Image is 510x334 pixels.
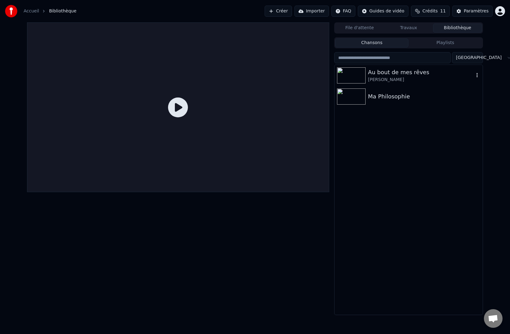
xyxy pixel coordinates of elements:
button: Paramètres [452,6,493,17]
img: youka [5,5,17,17]
button: File d'attente [335,24,384,33]
span: [GEOGRAPHIC_DATA] [456,55,502,61]
a: Accueil [24,8,39,14]
button: FAQ [331,6,355,17]
span: Crédits [422,8,438,14]
button: Crédits11 [411,6,450,17]
div: [PERSON_NAME] [368,77,474,83]
button: Chansons [335,38,409,47]
div: Paramètres [464,8,489,14]
button: Travaux [384,24,433,33]
button: Playlists [408,38,482,47]
div: Au bout de mes rêves [368,68,474,77]
div: Ma Philosophie [368,92,480,101]
nav: breadcrumb [24,8,76,14]
span: Bibliothèque [49,8,76,14]
div: Ouvrir le chat [484,309,503,328]
button: Créer [265,6,292,17]
button: Guides de vidéo [358,6,408,17]
span: 11 [440,8,446,14]
button: Importer [294,6,329,17]
button: Bibliothèque [433,24,482,33]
